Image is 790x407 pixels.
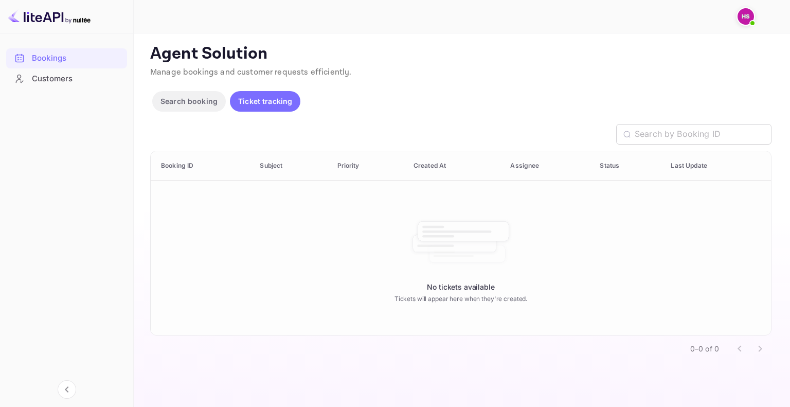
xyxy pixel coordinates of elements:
a: Bookings [6,48,127,67]
div: Bookings [6,48,127,68]
div: Customers [6,69,127,89]
p: Search booking [160,96,218,107]
div: Customers [32,73,122,85]
p: No tickets available [427,281,494,292]
th: Created At [405,151,502,181]
th: Booking ID [151,151,252,181]
p: Agent Solution [150,44,771,64]
img: No tickets available [409,211,512,273]
input: Search by Booking ID [635,124,771,145]
p: Tickets will appear here when they're created. [394,294,527,304]
a: Customers [6,69,127,88]
th: Status [591,151,662,181]
th: Assignee [502,151,591,181]
span: Manage bookings and customer requests efficiently. [150,67,352,78]
button: Collapse navigation [58,380,76,399]
th: Last Update [662,151,771,181]
img: LiteAPI logo [8,8,91,25]
p: Ticket tracking [238,96,292,107]
img: Harmeet Singh [738,8,754,25]
th: Priority [329,151,405,181]
th: Subject [252,151,329,181]
div: Bookings [32,52,122,64]
p: 0–0 of 0 [690,343,719,354]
